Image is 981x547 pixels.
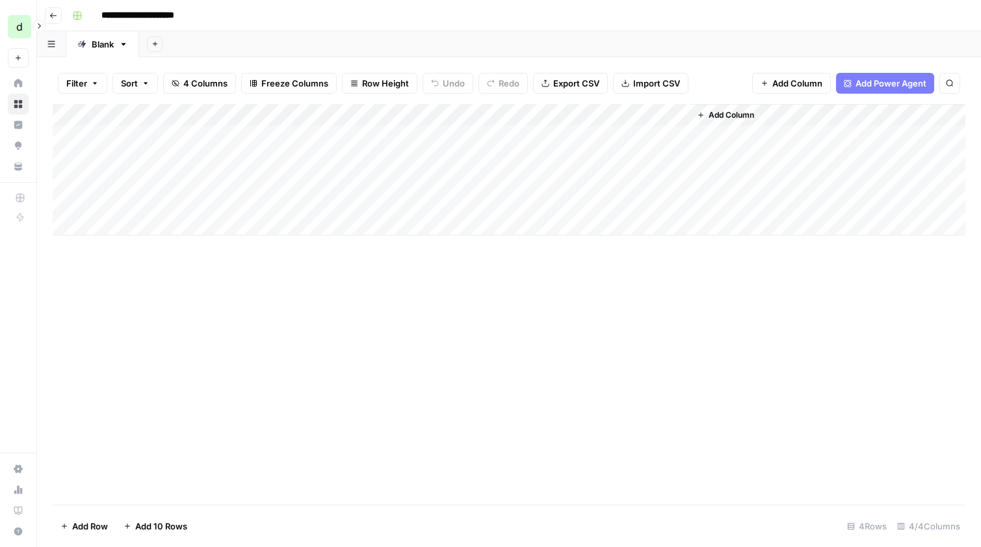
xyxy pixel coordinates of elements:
button: 4 Columns [163,73,236,94]
a: Settings [8,459,29,479]
button: Undo [423,73,473,94]
span: Add Column [772,77,822,90]
a: Usage [8,479,29,500]
span: d [16,19,23,34]
button: Freeze Columns [241,73,337,94]
div: Blank [92,38,114,51]
a: Learning Hub [8,500,29,521]
span: Undo [443,77,465,90]
a: Browse [8,94,29,114]
button: Add Column [752,73,831,94]
div: 4 Rows [842,516,892,537]
div: 4/4 Columns [892,516,965,537]
button: Export CSV [533,73,608,94]
button: Redo [478,73,528,94]
span: Add 10 Rows [135,520,187,533]
span: Add Column [709,109,754,121]
a: Blank [66,31,139,57]
span: Row Height [362,77,409,90]
a: Your Data [8,156,29,177]
button: Add Column [692,107,759,124]
button: Add Power Agent [836,73,934,94]
span: 4 Columns [183,77,228,90]
a: Insights [8,114,29,135]
button: Sort [112,73,158,94]
span: Sort [121,77,138,90]
span: Filter [66,77,87,90]
span: Export CSV [553,77,599,90]
button: Row Height [342,73,417,94]
span: Freeze Columns [261,77,328,90]
button: Add 10 Rows [116,516,195,537]
button: Import CSV [613,73,688,94]
span: Import CSV [633,77,680,90]
span: Add Row [72,520,108,533]
span: Add Power Agent [856,77,926,90]
button: Help + Support [8,521,29,542]
button: Workspace: daviddrockton [8,10,29,43]
span: Redo [499,77,519,90]
a: Opportunities [8,135,29,156]
a: Home [8,73,29,94]
button: Add Row [53,516,116,537]
button: Filter [58,73,107,94]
